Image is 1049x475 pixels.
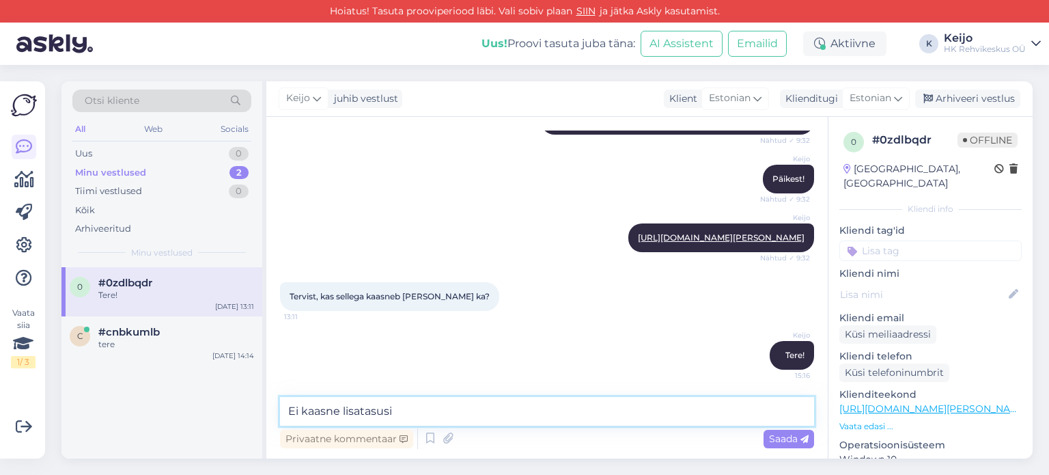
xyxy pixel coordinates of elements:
[839,223,1022,238] p: Kliendi tag'id
[839,438,1022,452] p: Operatsioonisüsteem
[944,33,1041,55] a: KeijoHK Rehvikeskus OÜ
[215,301,254,312] div: [DATE] 13:11
[851,137,856,147] span: 0
[212,351,254,361] div: [DATE] 14:14
[769,433,809,445] span: Saada
[280,430,413,448] div: Privaatne kommentaar
[290,291,490,301] span: Tervist, kas sellega kaasneb [PERSON_NAME] ka?
[944,44,1026,55] div: HK Rehvikeskus OÜ
[803,31,886,56] div: Aktiivne
[839,388,1022,402] p: Klienditeekond
[77,282,83,292] span: 0
[328,92,398,106] div: juhib vestlust
[131,247,193,259] span: Minu vestlused
[75,147,92,161] div: Uus
[759,253,810,263] span: Nähtud ✓ 9:32
[839,325,936,344] div: Küsi meiliaadressi
[141,120,165,138] div: Web
[772,174,805,184] span: Päikest!
[957,133,1018,148] span: Offline
[843,162,994,191] div: [GEOGRAPHIC_DATA], [GEOGRAPHIC_DATA]
[759,213,810,223] span: Keijo
[664,92,697,106] div: Klient
[98,326,160,338] span: #cnbkumlb
[641,31,723,57] button: AI Assistent
[839,349,1022,364] p: Kliendi telefon
[785,350,805,360] span: Tere!
[98,289,254,301] div: Tere!
[75,222,131,236] div: Arhiveeritud
[229,166,249,180] div: 2
[839,452,1022,467] p: Windows 10
[839,267,1022,281] p: Kliendi nimi
[759,154,810,164] span: Keijo
[839,364,949,382] div: Küsi telefoninumbrit
[839,241,1022,261] input: Lisa tag
[944,33,1026,44] div: Keijo
[839,403,1028,415] a: [URL][DOMAIN_NAME][PERSON_NAME]
[481,36,635,52] div: Proovi tasuta juba täna:
[11,356,36,368] div: 1 / 3
[839,203,1022,215] div: Kliendi info
[759,194,810,204] span: Nähtud ✓ 9:32
[728,31,787,57] button: Emailid
[839,311,1022,325] p: Kliendi email
[915,90,1020,108] div: Arhiveeri vestlus
[11,92,37,118] img: Askly Logo
[72,120,88,138] div: All
[839,420,1022,433] p: Vaata edasi ...
[284,312,335,322] span: 13:11
[572,5,600,17] a: SIIN
[850,91,891,106] span: Estonian
[759,135,810,146] span: Nähtud ✓ 9:32
[218,120,251,138] div: Socials
[280,397,814,426] textarea: Ei kaasne lisatasusi
[229,147,249,161] div: 0
[286,91,310,106] span: Keijo
[481,37,507,50] b: Uus!
[77,331,83,341] span: c
[872,132,957,148] div: # 0zdlbqdr
[98,338,254,351] div: tere
[919,34,938,53] div: K
[759,330,810,340] span: Keijo
[709,91,751,106] span: Estonian
[85,94,139,108] span: Otsi kliente
[840,287,1006,302] input: Lisa nimi
[98,277,152,289] span: #0zdlbqdr
[638,232,805,243] a: [URL][DOMAIN_NAME][PERSON_NAME]
[75,204,95,217] div: Kõik
[11,307,36,368] div: Vaata siia
[75,185,142,198] div: Tiimi vestlused
[780,92,838,106] div: Klienditugi
[75,166,146,180] div: Minu vestlused
[759,370,810,381] span: 15:16
[229,185,249,198] div: 0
